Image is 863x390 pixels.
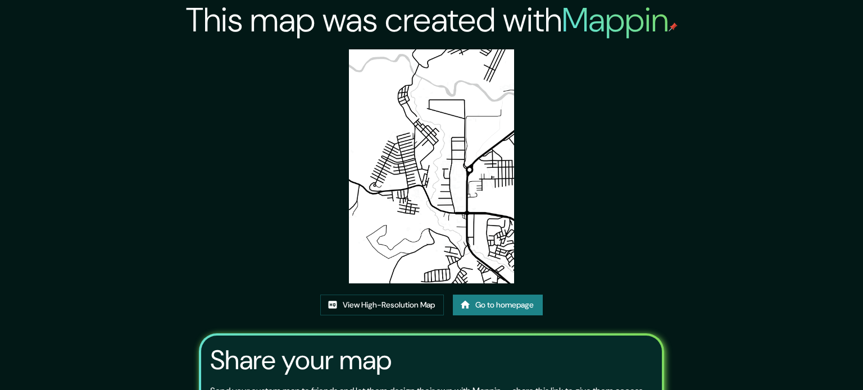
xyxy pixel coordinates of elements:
a: View High-Resolution Map [320,295,444,315]
a: Go to homepage [453,295,543,315]
iframe: Help widget launcher [763,346,851,378]
img: created-map [349,49,515,283]
h3: Share your map [210,345,392,376]
img: mappin-pin [669,22,678,31]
